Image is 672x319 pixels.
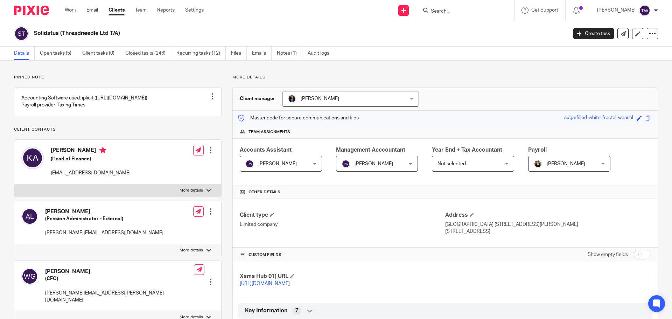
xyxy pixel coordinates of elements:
[445,211,651,219] h4: Address
[240,273,445,280] h4: Xama Hub 01) URL
[342,160,350,168] img: svg%3E
[34,30,457,37] h2: Solidatus (Threadneedle Ltd T/A)
[82,47,120,60] a: Client tasks (0)
[51,155,131,162] h5: (Head of Finance)
[245,160,254,168] img: svg%3E
[65,7,76,14] a: Work
[308,47,335,60] a: Audit logs
[45,290,194,304] p: [PERSON_NAME][EMAIL_ADDRESS][PERSON_NAME][DOMAIN_NAME]
[180,188,203,193] p: More details
[564,114,633,122] div: sugarfilled-white-fractal-weasel
[437,161,466,166] span: Not selected
[232,75,658,80] p: More details
[531,8,558,13] span: Get Support
[45,229,163,236] p: [PERSON_NAME][EMAIL_ADDRESS][DOMAIN_NAME]
[86,7,98,14] a: Email
[639,5,650,16] img: svg%3E
[240,211,445,219] h4: Client type
[240,95,275,102] h3: Client manager
[185,7,204,14] a: Settings
[252,47,272,60] a: Emails
[180,248,203,253] p: More details
[14,26,29,41] img: svg%3E
[258,161,297,166] span: [PERSON_NAME]
[14,75,222,80] p: Pinned note
[45,215,163,222] h5: (Pension Administrator - External)
[534,160,542,168] img: Helen%20Campbell.jpeg
[51,147,131,155] h4: [PERSON_NAME]
[528,147,547,153] span: Payroll
[238,115,359,122] p: Master code for secure communications and files
[240,147,292,153] span: Accounts Assistant
[432,147,502,153] span: Year End + Tax Accountant
[240,281,290,286] a: [URL][DOMAIN_NAME]
[588,251,628,258] label: Show empty fields
[135,7,147,14] a: Team
[248,129,290,135] span: Team assignments
[288,95,296,103] img: martin-hickman.jpg
[240,252,445,258] h4: CUSTOM FIELDS
[40,47,77,60] a: Open tasks (5)
[14,6,49,15] img: Pixie
[231,47,247,60] a: Files
[45,208,163,215] h4: [PERSON_NAME]
[245,307,287,314] span: Key Information
[355,161,393,166] span: [PERSON_NAME]
[99,147,106,154] i: Primary
[21,208,38,225] img: svg%3E
[301,96,339,101] span: [PERSON_NAME]
[445,228,651,235] p: [STREET_ADDRESS]
[597,7,636,14] p: [PERSON_NAME]
[547,161,585,166] span: [PERSON_NAME]
[21,147,44,169] img: svg%3E
[21,268,38,285] img: svg%3E
[108,7,125,14] a: Clients
[157,7,175,14] a: Reports
[573,28,614,39] a: Create task
[45,268,194,275] h4: [PERSON_NAME]
[240,221,445,228] p: Limited company
[45,275,194,282] h5: (CFO)
[125,47,171,60] a: Closed tasks (246)
[277,47,302,60] a: Notes (1)
[430,8,493,15] input: Search
[51,169,131,176] p: [EMAIL_ADDRESS][DOMAIN_NAME]
[14,47,35,60] a: Details
[295,307,298,314] span: 7
[14,127,222,132] p: Client contacts
[445,221,651,228] p: [GEOGRAPHIC_DATA] [STREET_ADDRESS][PERSON_NAME]
[336,147,405,153] span: Management Acccountant
[176,47,226,60] a: Recurring tasks (12)
[248,189,280,195] span: Other details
